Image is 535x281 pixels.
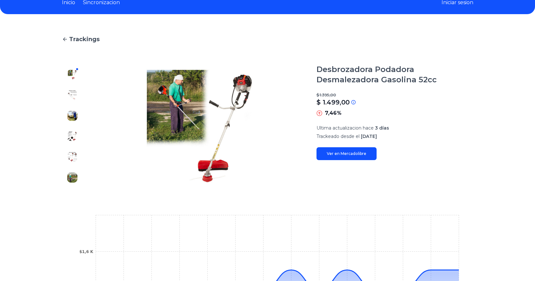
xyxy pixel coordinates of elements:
p: $ 1.499,00 [317,98,350,107]
p: $ 1.395,00 [317,93,473,98]
span: 3 días [375,125,389,131]
img: Desbrozadora Podadora Desmalezadora Gasolina 52cc [67,111,77,121]
span: Ultima actualizacion hace [317,125,374,131]
img: Desbrozadora Podadora Desmalezadora Gasolina 52cc [67,131,77,141]
tspan: $1,6 K [79,249,93,254]
a: Trackings [62,35,473,44]
img: Desbrozadora Podadora Desmalezadora Gasolina 52cc [67,172,77,183]
a: Ver en Mercadolibre [317,147,377,160]
img: Desbrozadora Podadora Desmalezadora Gasolina 52cc [67,152,77,162]
p: 7,46% [325,109,342,117]
img: Desbrozadora Podadora Desmalezadora Gasolina 52cc [67,69,77,80]
span: [DATE] [361,133,377,139]
span: Trackings [69,35,100,44]
img: Desbrozadora Podadora Desmalezadora Gasolina 52cc [95,64,304,188]
img: Desbrozadora Podadora Desmalezadora Gasolina 52cc [67,90,77,100]
h1: Desbrozadora Podadora Desmalezadora Gasolina 52cc [317,64,473,85]
span: Trackeado desde el [317,133,360,139]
